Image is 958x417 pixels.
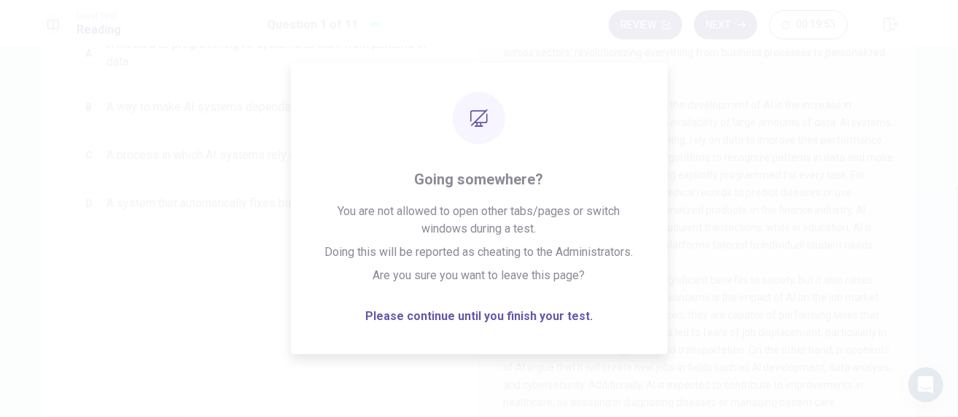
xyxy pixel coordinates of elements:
[609,10,682,39] button: Review
[77,42,101,65] div: A
[71,185,450,222] button: DA system that automatically fixes biased algorithms.
[106,195,373,212] span: A system that automatically fixes biased algorithms.
[71,89,450,125] button: BA way to make AI systems dependent on human input.
[267,16,358,34] h1: Question 1 of 11
[694,10,758,39] button: Next
[106,98,381,116] span: A way to make AI systems dependent on human input.
[503,274,892,408] span: AI has the potential to bring significant benefits to society, but it also raises concerns. One o...
[106,36,443,71] span: A method of programming AI systems to learn from patterns in data.
[77,144,101,167] div: C
[77,11,121,21] span: Level Test
[71,137,450,174] button: CA process in which AI systems rely on human intelligence.
[503,99,893,251] span: One of the key factors driving the development of AI is the increase in computational power and t...
[77,192,101,215] div: D
[503,271,526,295] div: 3
[106,147,402,164] span: A process in which AI systems rely on human intelligence.
[503,96,526,120] div: 2
[71,29,450,77] button: AA method of programming AI systems to learn from patterns in data.
[77,21,121,39] h1: Reading
[796,19,836,31] span: 00:19:53
[908,367,943,402] div: Open Intercom Messenger
[77,96,101,119] div: B
[769,10,848,39] button: 00:19:53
